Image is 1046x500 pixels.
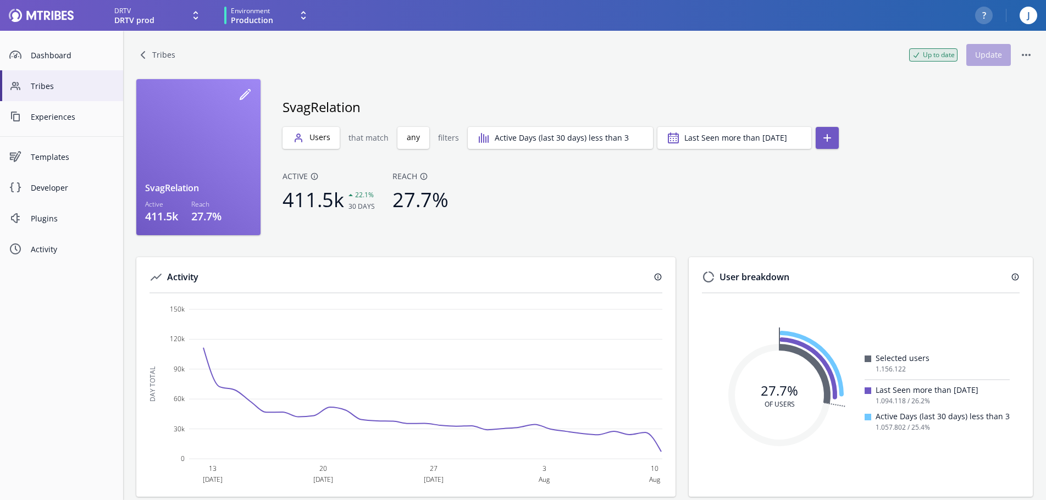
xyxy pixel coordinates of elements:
[283,97,361,117] input: Untitled
[348,190,374,199] span: 22.1%
[283,186,344,213] span: 411.5k
[1020,48,1033,62] svg: Three Dots Symbol
[876,396,930,407] span: 1.094.118 / 26.2%
[876,364,906,375] span: 1.156.122
[297,9,310,22] svg: Expand drop down icon
[876,353,1010,364] p: Selected users
[9,181,22,194] svg: Code Snippet Symbol
[9,48,22,62] svg: Dashboard Symbol
[392,171,453,182] span: Reach
[876,385,1010,396] p: Last Seen more than [DATE]
[31,243,114,255] span: Activity
[189,9,202,22] svg: Expand drop down icon
[31,182,114,193] span: Developer
[634,134,643,142] svg: Cross Symbol
[283,127,340,149] button: Users
[170,148,227,166] span: Customize
[9,242,22,255] svg: Time Symbol
[975,7,993,24] button: ?
[136,48,180,62] a: Tribes
[1020,7,1037,24] button: J
[761,399,798,409] span: of users
[392,186,449,213] span: 27.7%
[397,127,429,149] button: any
[150,270,654,284] h3: Activity
[31,479,114,491] span: Collapse
[702,270,1011,284] h3: User breakdown
[684,132,787,143] span: Last Seen more than [DATE]
[9,212,22,225] svg: Plugin Symbol
[9,478,22,491] svg: collapse
[9,110,22,123] svg: Content Symbol
[438,127,459,149] span: filters
[912,51,921,59] svg: Tick Symbol
[876,411,1010,422] p: Active Days (last 30 days) less than 3
[1011,273,1020,281] svg: info
[654,273,662,281] svg: info
[761,381,798,399] span: 27.7%
[966,44,1011,66] button: Update
[876,422,930,433] span: 1.057.802 / 25.4%
[310,172,319,181] svg: info
[224,5,313,25] button: EnvironmentProduction
[31,111,114,123] span: Experiences
[495,132,629,143] span: Active Days (last 30 days) less than 3
[231,16,273,25] span: Production
[114,6,202,25] button: DRTVDRTV prod
[348,202,375,211] span: 30 days
[31,49,114,61] span: Dashboard
[31,80,114,92] span: Tribes
[114,16,154,25] span: DRTV prod
[9,150,22,163] svg: Experiences Symbol
[114,6,131,16] span: DRTV
[348,127,389,149] span: that match
[793,134,801,142] svg: Cross Symbol
[231,6,270,16] span: Environment
[31,213,114,224] span: Plugins
[419,172,428,181] svg: info
[9,79,22,92] svg: People Symbol
[909,48,958,62] button: Up to date
[31,151,114,163] span: Templates
[344,188,357,202] svg: up Arrowhead Symbol
[283,171,375,182] span: Active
